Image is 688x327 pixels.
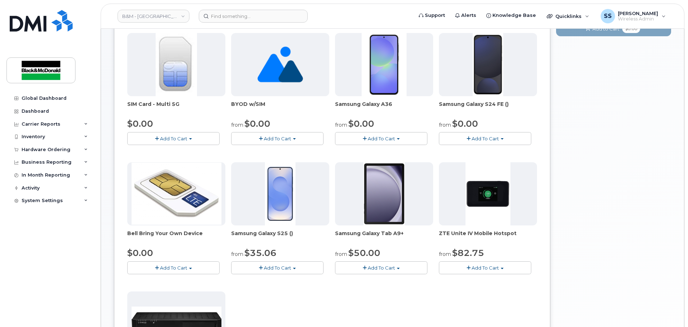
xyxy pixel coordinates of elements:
[127,118,153,129] span: $0.00
[618,10,658,16] span: [PERSON_NAME]
[368,265,395,271] span: Add To Cart
[542,9,594,23] div: Quicklinks
[439,230,537,244] div: ZTE Unite IV Mobile Hotspot
[604,12,612,20] span: SS
[363,162,405,225] img: phone23884.JPG
[335,230,433,244] div: Samsung Galaxy Tab A9+
[439,251,451,257] small: from
[461,12,476,19] span: Alerts
[132,163,221,225] img: phone23274.JPG
[414,8,450,23] a: Support
[127,261,220,274] button: Add To Cart
[335,261,427,274] button: Add To Cart
[231,122,243,128] small: from
[264,136,291,141] span: Add To Cart
[265,162,296,225] img: phone23817.JPG
[199,10,308,23] input: Find something...
[439,261,531,274] button: Add To Cart
[555,13,582,19] span: Quicklinks
[156,33,197,96] img: 00D627D4-43E9-49B7-A367-2C99342E128C.jpg
[118,10,189,23] a: B&M - Alberta
[257,33,303,96] img: no_image_found-2caef05468ed5679b831cfe6fc140e25e0c280774317ffc20a367ab7fd17291e.png
[473,33,504,96] img: phone23929.JPG
[472,136,499,141] span: Add To Cart
[160,136,187,141] span: Add To Cart
[439,132,531,145] button: Add To Cart
[492,12,536,19] span: Knowledge Base
[335,132,427,145] button: Add To Cart
[439,122,451,128] small: from
[160,265,187,271] span: Add To Cart
[231,251,243,257] small: from
[264,265,291,271] span: Add To Cart
[596,9,671,23] div: Samantha Shandera
[481,8,541,23] a: Knowledge Base
[127,132,220,145] button: Add To Cart
[335,122,347,128] small: from
[465,162,511,225] img: phone23268.JPG
[592,25,619,32] span: Add to Cart
[231,132,324,145] button: Add To Cart
[425,12,445,19] span: Support
[452,118,478,129] span: $0.00
[127,101,225,115] div: SIM Card - Multi 5G
[244,248,276,258] span: $35.06
[244,118,270,129] span: $0.00
[556,22,671,36] button: Add to Cart $0.00
[368,136,395,141] span: Add To Cart
[231,261,324,274] button: Add To Cart
[231,230,329,244] div: Samsung Galaxy S25 ()
[472,265,499,271] span: Add To Cart
[348,248,380,258] span: $50.00
[348,118,374,129] span: $0.00
[335,101,433,115] div: Samsung Galaxy A36
[362,33,407,96] img: phone23886.JPG
[335,251,347,257] small: from
[618,16,658,22] span: Wireless Admin
[127,230,225,244] div: Bell Bring Your Own Device
[439,101,537,115] div: Samsung Galaxy S24 FE ()
[450,8,481,23] a: Alerts
[622,24,640,33] span: $0.00
[127,248,153,258] span: $0.00
[452,248,484,258] span: $82.75
[231,101,329,115] div: BYOD w/SIM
